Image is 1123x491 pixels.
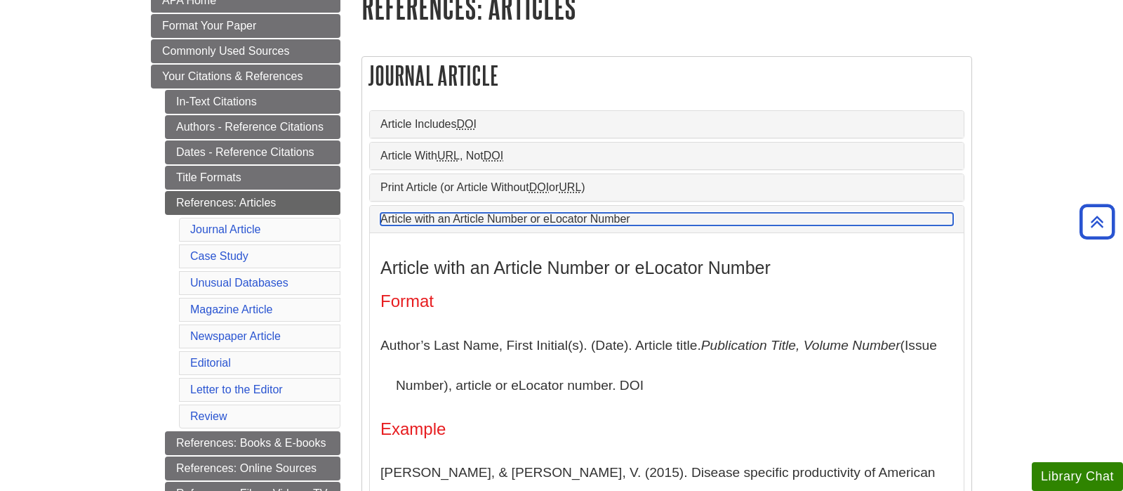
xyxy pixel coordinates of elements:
abbr: Digital Object Identifier. This is the string of numbers associated with a particular article. No... [529,181,549,193]
a: Newspaper Article [190,330,281,342]
a: Article with an Article Number or eLocator Number [380,213,953,225]
a: References: Online Sources [165,457,340,480]
a: Unusual Databases [190,277,288,289]
abbr: Digital Object Identifier. This is the string of numbers associated with a particular article. No... [484,150,503,162]
a: Journal Article [190,223,261,235]
a: Format Your Paper [151,14,340,38]
a: Title Formats [165,166,340,190]
a: Your Citations & References [151,65,340,89]
a: Print Article (or Article WithoutDOIorURL) [380,181,953,194]
a: In-Text Citations [165,90,340,114]
a: Magazine Article [190,303,272,315]
i: Publication Title, Volume Number [701,338,901,353]
h3: Article with an Article Number or eLocator Number [380,258,953,278]
abbr: Uniform Resource Locator. This is the web/URL address found in the address bar of a webpage. [437,150,460,162]
a: Commonly Used Sources [151,39,340,63]
span: Format Your Paper [162,20,256,32]
a: Back to Top [1075,212,1119,231]
a: Authors - Reference Citations [165,115,340,139]
abbr: Digital Object Identifier. This is the string of numbers associated with a particular article. No... [457,118,477,130]
a: Article IncludesDOI [380,118,953,131]
span: Your Citations & References [162,70,303,82]
h4: Format [380,292,953,310]
span: Commonly Used Sources [162,45,289,57]
a: Article WithURL, NotDOI [380,150,953,162]
button: Library Chat [1032,462,1123,491]
a: Case Study [190,250,248,262]
a: Letter to the Editor [190,384,283,395]
h2: Journal Article [362,57,971,94]
h4: Example [380,420,953,438]
a: Dates - Reference Citations [165,140,340,164]
a: References: Books & E-books [165,431,340,455]
abbr: Uniform Resource Locator. This is the web/URL address found in the address bar of a webpage. [559,181,581,193]
a: Editorial [190,357,231,369]
a: References: Articles [165,191,340,215]
a: Review [190,410,227,422]
p: Author’s Last Name, First Initial(s). (Date). Article title. (Issue Number), article or eLocator ... [380,325,953,406]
